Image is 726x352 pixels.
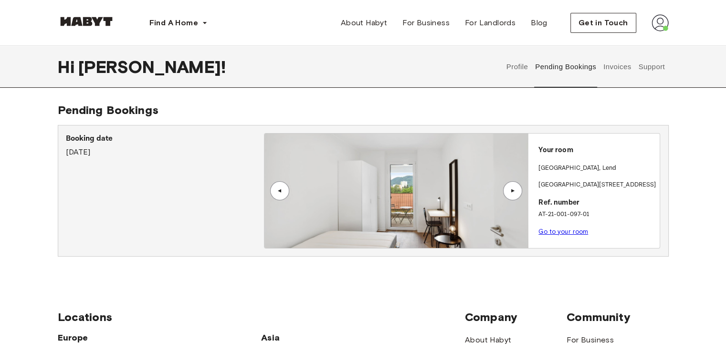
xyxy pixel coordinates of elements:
[538,197,656,208] p: Ref. number
[261,332,363,343] span: Asia
[402,17,450,29] span: For Business
[78,57,226,77] span: [PERSON_NAME] !
[395,13,457,32] a: For Business
[58,17,115,26] img: Habyt
[531,17,547,29] span: Blog
[465,310,567,324] span: Company
[508,188,517,194] div: ▲
[567,334,614,346] a: For Business
[264,134,528,248] img: Image of the room
[341,17,387,29] span: About Habyt
[538,145,656,156] p: Your room
[275,188,284,194] div: ▲
[570,13,636,33] button: Get in Touch
[465,17,516,29] span: For Landlords
[66,133,264,145] p: Booking date
[142,13,215,32] button: Find A Home
[58,57,78,77] span: Hi
[503,46,668,88] div: user profile tabs
[538,210,656,219] p: AT-21-001-097-01
[538,228,588,235] a: Go to your room
[457,13,523,32] a: For Landlords
[505,46,529,88] button: Profile
[149,17,198,29] span: Find A Home
[523,13,555,32] a: Blog
[602,46,632,88] button: Invoices
[58,103,158,117] span: Pending Bookings
[465,334,511,346] a: About Habyt
[58,310,465,324] span: Locations
[538,164,616,173] p: [GEOGRAPHIC_DATA] , Lend
[567,310,668,324] span: Community
[579,17,628,29] span: Get in Touch
[637,46,666,88] button: Support
[534,46,598,88] button: Pending Bookings
[58,332,262,343] span: Europe
[333,13,395,32] a: About Habyt
[66,133,264,158] div: [DATE]
[652,14,669,31] img: avatar
[538,180,656,190] p: [GEOGRAPHIC_DATA][STREET_ADDRESS]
